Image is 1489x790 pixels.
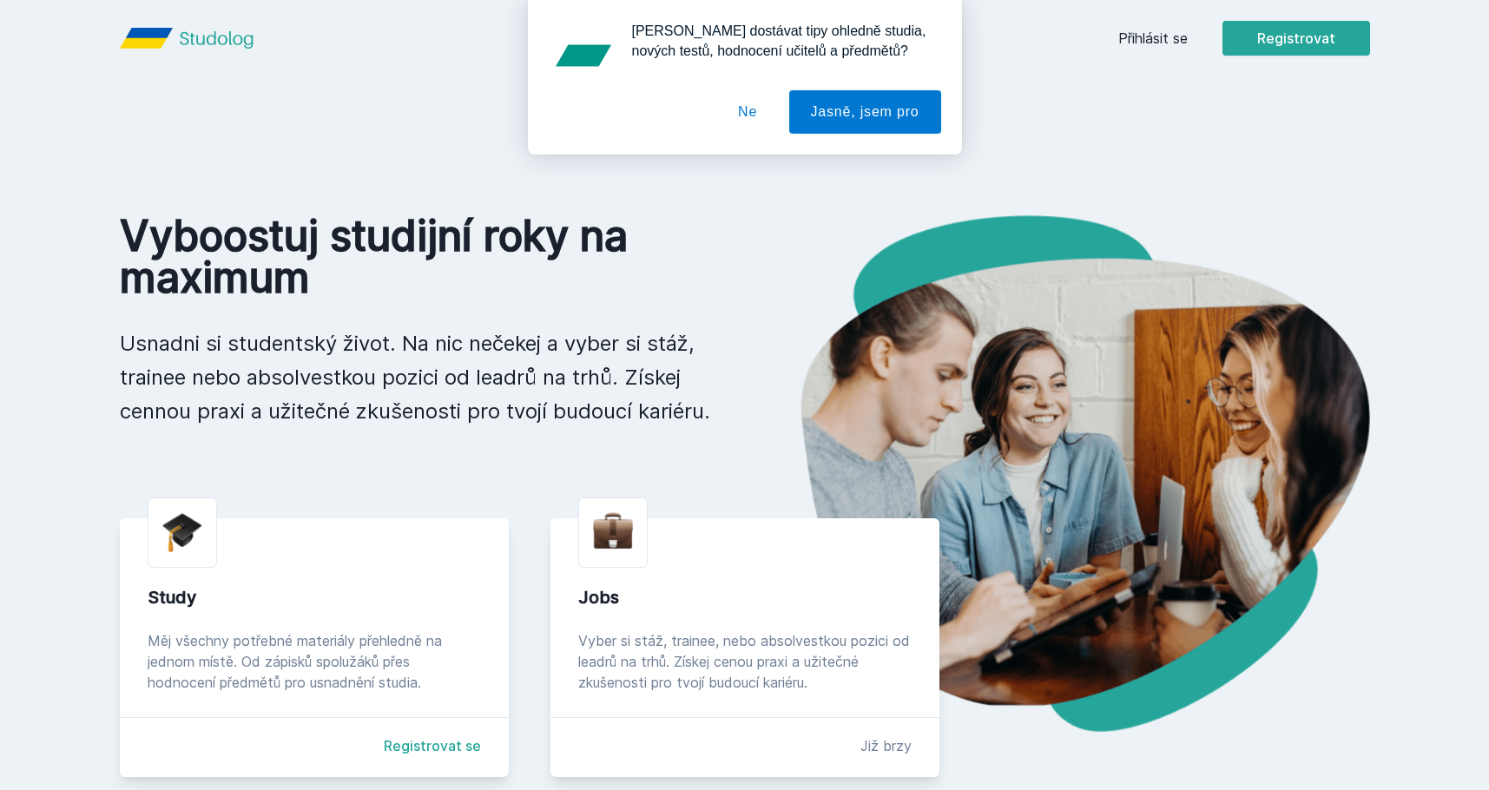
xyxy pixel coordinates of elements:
[162,512,202,553] img: graduation-cap.png
[578,585,912,609] div: Jobs
[578,630,912,693] div: Vyber si stáž, trainee, nebo absolvestkou pozici od leadrů na trhů. Získej cenou praxi a užitečné...
[593,509,633,553] img: briefcase.png
[860,735,912,756] div: Již brzy
[549,21,618,90] img: notification icon
[716,90,779,134] button: Ne
[789,90,941,134] button: Jasně, jsem pro
[120,215,717,299] h1: Vyboostuj studijní roky na maximum
[148,585,481,609] div: Study
[120,326,717,428] p: Usnadni si studentský život. Na nic nečekej a vyber si stáž, trainee nebo absolvestkou pozici od ...
[618,21,941,61] div: [PERSON_NAME] dostávat tipy ohledně studia, nových testů, hodnocení učitelů a předmětů?
[384,735,481,756] a: Registrovat se
[148,630,481,693] div: Měj všechny potřebné materiály přehledně na jednom místě. Od zápisků spolužáků přes hodnocení pře...
[745,215,1370,732] img: hero.png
